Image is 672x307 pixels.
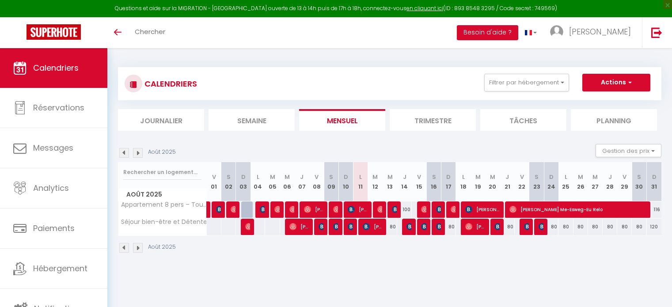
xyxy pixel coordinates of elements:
abbr: M [490,173,495,181]
abbr: M [270,173,275,181]
th: 12 [368,162,383,201]
th: 09 [324,162,338,201]
span: [PERSON_NAME] [333,218,338,235]
a: ... [PERSON_NAME] [543,17,642,48]
abbr: S [535,173,539,181]
li: Planning [571,109,657,131]
th: 19 [471,162,485,201]
th: 24 [544,162,558,201]
button: Besoin d'aide ? [457,25,518,40]
abbr: D [446,173,451,181]
span: [PERSON_NAME] [436,218,441,235]
span: [PERSON_NAME] [539,218,543,235]
abbr: J [608,173,612,181]
span: [PERSON_NAME] [289,201,294,218]
span: [PERSON_NAME] Me-Esweg-Eu Relo [509,201,649,218]
span: [PERSON_NAME] [406,218,411,235]
abbr: L [462,173,465,181]
th: 14 [397,162,412,201]
div: 80 [544,219,558,235]
span: Chercher [135,27,165,36]
span: Messages [33,142,73,153]
th: 27 [588,162,603,201]
th: 08 [309,162,324,201]
span: [PERSON_NAME] [274,201,279,218]
abbr: J [505,173,509,181]
th: 06 [280,162,295,201]
span: [PERSON_NAME] [348,201,368,218]
div: 116 [647,201,661,218]
abbr: V [212,173,216,181]
li: Trimestre [390,109,476,131]
li: Tâches [480,109,566,131]
span: [PERSON_NAME] [451,201,456,218]
span: Réservations [33,102,84,113]
span: [PERSON_NAME] [216,201,221,218]
img: logout [651,27,662,38]
th: 21 [500,162,515,201]
span: [PERSON_NAME] [PERSON_NAME] [524,218,529,235]
th: 11 [353,162,368,201]
li: Journalier [118,109,204,131]
span: [PERSON_NAME] [421,201,426,218]
abbr: S [329,173,333,181]
th: 07 [295,162,309,201]
th: 23 [529,162,544,201]
div: 80 [441,219,456,235]
abbr: M [592,173,598,181]
button: Filtrer par hébergement [484,74,569,91]
span: Paiements [33,223,75,234]
div: 80 [500,219,515,235]
span: [PERSON_NAME] [319,218,323,235]
div: 80 [573,219,588,235]
th: 15 [412,162,426,201]
img: ... [550,25,563,38]
a: Hairabetian Lamour [207,201,211,218]
th: 29 [617,162,632,201]
button: Gestion des prix [596,144,661,157]
div: 80 [383,219,397,235]
abbr: M [475,173,481,181]
span: [PERSON_NAME] [436,201,441,218]
th: 01 [207,162,221,201]
span: [PERSON_NAME] [289,218,309,235]
th: 20 [485,162,500,201]
a: en cliquant ici [406,4,443,12]
th: 26 [573,162,588,201]
th: 13 [383,162,397,201]
p: Août 2025 [148,148,176,156]
div: 80 [588,219,603,235]
abbr: D [344,173,348,181]
th: 16 [427,162,441,201]
span: [PERSON_NAME] [569,26,631,37]
th: 31 [647,162,661,201]
span: Appartement 8 pers – Tout équipé [120,201,208,208]
button: Actions [582,74,650,91]
abbr: V [417,173,421,181]
h3: CALENDRIERS [142,74,197,94]
li: Semaine [209,109,295,131]
abbr: L [359,173,362,181]
span: [PERSON_NAME] [363,218,383,235]
th: 22 [515,162,529,201]
abbr: D [241,173,246,181]
img: Super Booking [27,24,81,40]
span: [PERSON_NAME] [231,201,235,218]
span: [PERSON_NAME] [PERSON_NAME][DATE] [304,201,324,218]
span: [PERSON_NAME] [465,201,500,218]
th: 10 [338,162,353,201]
input: Rechercher un logement... [123,164,201,180]
abbr: V [623,173,626,181]
span: [PERSON_NAME] [377,201,382,218]
th: 30 [632,162,646,201]
abbr: M [372,173,378,181]
span: Séjour bien-être et Détente [120,219,207,225]
div: 80 [617,219,632,235]
div: 100 [397,201,412,218]
span: [PERSON_NAME] [392,201,397,218]
abbr: D [652,173,657,181]
th: 04 [251,162,265,201]
div: 80 [632,219,646,235]
span: Calendriers [33,62,79,73]
span: Août 2025 [118,188,206,201]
